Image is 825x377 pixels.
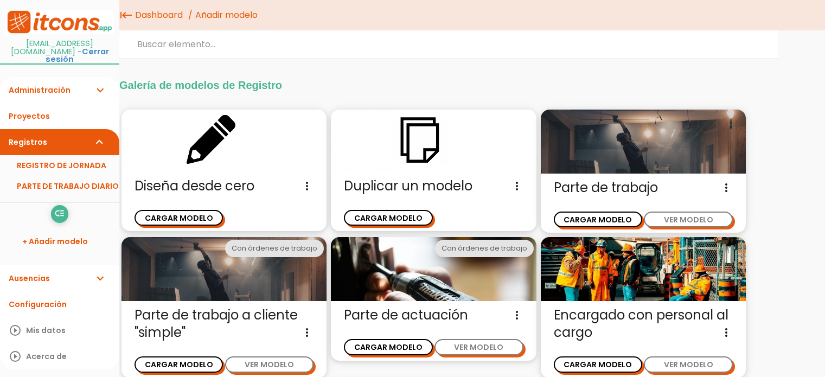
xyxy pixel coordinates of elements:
button: VER MODELO [225,356,314,372]
i: play_circle_outline [9,317,22,343]
button: VER MODELO [644,212,732,227]
button: CARGAR MODELO [554,356,642,372]
span: Añadir modelo [195,9,258,21]
button: CARGAR MODELO [344,339,432,355]
i: more_vert [510,306,523,324]
i: more_vert [300,324,314,341]
span: Parte de actuación [344,306,523,324]
button: CARGAR MODELO [135,210,223,226]
i: more_vert [720,179,733,196]
i: play_circle_outline [9,343,22,369]
img: actuacion.jpg [331,237,536,301]
div: Con órdenes de trabajo [435,240,534,257]
img: partediariooperario.jpg [541,110,746,174]
button: CARGAR MODELO [344,210,432,226]
a: Cerrar sesión [46,46,109,65]
i: more_vert [720,324,733,341]
button: CARGAR MODELO [135,356,223,372]
button: VER MODELO [434,339,523,355]
button: CARGAR MODELO [554,212,642,227]
div: Con órdenes de trabajo [225,240,324,257]
span: Diseña desde cero [135,177,314,195]
a: + Añadir modelo [5,228,114,254]
img: encargado.jpg [541,237,746,301]
button: VER MODELO [644,356,732,372]
img: duplicar.png [331,110,536,172]
img: partediariooperario.jpg [121,237,327,301]
i: more_vert [510,177,523,195]
a: low_priority [51,205,68,222]
input: Buscar elemento... [119,30,778,59]
span: Parte de trabajo a cliente "simple" [135,306,314,341]
i: more_vert [300,177,314,195]
span: Duplicar un modelo [344,177,523,195]
img: enblanco.png [121,110,327,172]
i: expand_more [93,265,106,291]
img: itcons-logo [5,10,114,34]
h2: Galería de modelos de Registro [119,79,744,91]
span: Parte de trabajo [554,179,733,196]
i: low_priority [54,205,65,222]
span: Encargado con personal al cargo [554,306,733,341]
i: expand_more [93,77,106,103]
i: expand_more [93,129,106,155]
